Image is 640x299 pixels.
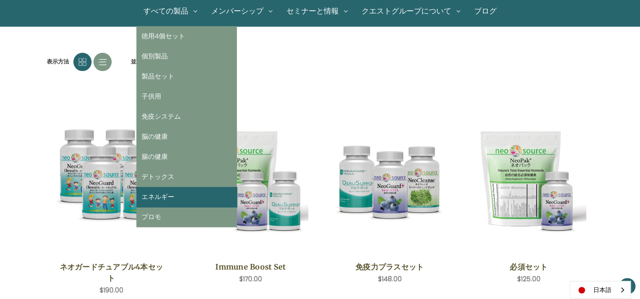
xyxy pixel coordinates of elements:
[136,66,237,86] a: 製品セット
[47,57,69,66] span: 表示方法
[100,285,123,295] span: $190.00
[332,103,448,255] a: Immune Plus Set,$148.00
[59,261,164,284] a: ネオガードチュアブル4本セット
[476,261,581,272] a: 必須セット
[332,121,448,236] img: 免疫力プラスセット
[569,281,631,299] aside: Language selected: 日本語
[136,127,237,147] a: 脳の健康
[193,121,308,236] img: <b>免疫力向上セット（1ヶ月分）</b> <br> セット内容：ネオパック、ネオガード、でるサポート
[136,86,237,107] a: 子供用
[126,55,148,69] label: 並び順
[193,103,308,255] a: Immune Boost Set,$170.00
[54,103,169,255] a: NeoGuard Chewable 4 Save Set,$190.00
[136,187,237,207] a: エネルギー
[239,274,262,284] span: $170.00
[136,147,237,167] a: 腸の健康
[136,26,237,46] a: 徳用4個セット
[54,121,169,236] img: ネオガードチュアブル4本セット
[570,281,630,299] a: 日本語
[136,46,237,66] a: 個別製品
[517,274,540,284] span: $125.00
[136,107,237,127] a: 免疫システム
[377,274,401,284] span: $148.00
[198,261,303,272] a: Immune Boost Set
[471,121,586,236] img: 必須セット
[136,207,237,227] a: プロモ
[337,261,442,272] a: 免疫力プラスセット
[136,167,237,187] a: デトックス
[569,281,631,299] div: Language
[471,103,586,255] a: Essential Set,$125.00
